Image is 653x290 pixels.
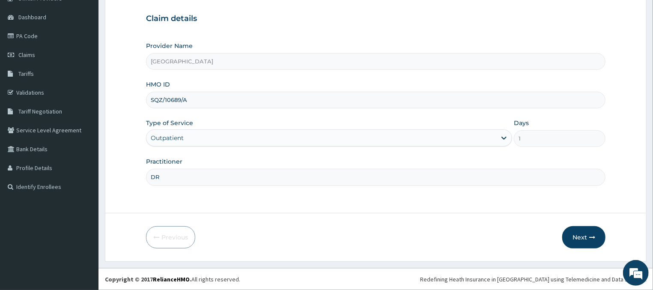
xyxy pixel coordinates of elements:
[4,196,163,226] textarea: Type your message and hit 'Enter'
[146,157,182,166] label: Practitioner
[18,70,34,78] span: Tariffs
[146,226,195,248] button: Previous
[50,89,118,176] span: We're online!
[562,226,605,248] button: Next
[105,275,191,283] strong: Copyright © 2017 .
[146,42,193,50] label: Provider Name
[140,4,161,25] div: Minimize live chat window
[18,13,46,21] span: Dashboard
[146,119,193,127] label: Type of Service
[151,134,184,142] div: Outpatient
[514,119,529,127] label: Days
[45,48,144,59] div: Chat with us now
[146,92,606,108] input: Enter HMO ID
[18,108,62,115] span: Tariff Negotiation
[98,268,653,290] footer: All rights reserved.
[153,275,190,283] a: RelianceHMO
[18,51,35,59] span: Claims
[146,14,606,24] h3: Claim details
[420,275,647,284] div: Redefining Heath Insurance in [GEOGRAPHIC_DATA] using Telemedicine and Data Science!
[146,169,606,185] input: Enter Name
[16,43,35,64] img: d_794563401_company_1708531726252_794563401
[146,80,170,89] label: HMO ID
